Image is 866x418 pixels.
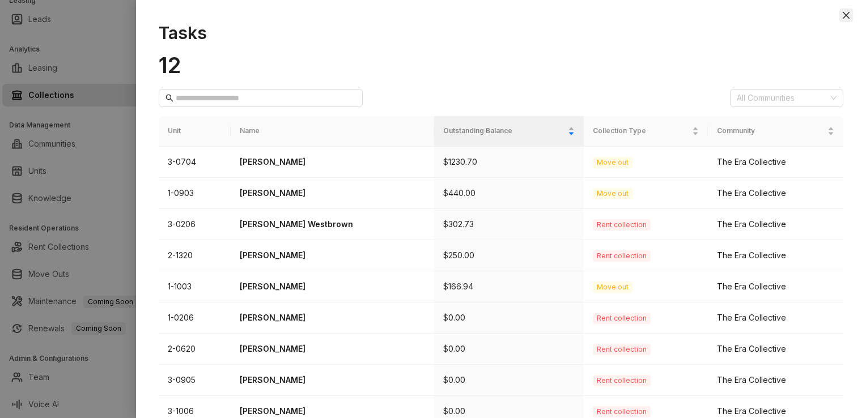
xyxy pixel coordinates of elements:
td: 2-1320 [159,240,231,271]
p: $440.00 [443,187,574,199]
span: Community [717,126,825,137]
td: 1-0206 [159,302,231,334]
p: $250.00 [443,249,574,262]
td: 1-1003 [159,271,231,302]
td: 3-0905 [159,365,231,396]
p: [PERSON_NAME] [240,374,425,386]
div: The Era Collective [717,280,834,293]
th: Collection Type [584,116,708,146]
span: Move out [593,281,632,293]
div: The Era Collective [717,156,834,168]
span: Rent collection [593,313,651,324]
div: The Era Collective [717,312,834,324]
span: Move out [593,188,632,199]
h1: Tasks [159,23,843,43]
p: [PERSON_NAME] [240,156,425,168]
div: The Era Collective [717,405,834,417]
p: $0.00 [443,312,574,324]
span: Collection Type [593,126,690,137]
div: The Era Collective [717,343,834,355]
p: $302.73 [443,218,574,231]
th: Name [231,116,434,146]
th: Unit [159,116,231,146]
p: [PERSON_NAME] [240,249,425,262]
span: search [165,94,173,102]
p: [PERSON_NAME] [240,343,425,355]
td: 3-0704 [159,147,231,178]
p: $166.94 [443,280,574,293]
span: Rent collection [593,406,651,417]
div: The Era Collective [717,218,834,231]
p: [PERSON_NAME] [240,405,425,417]
td: 2-0620 [159,334,231,365]
td: 3-0206 [159,209,231,240]
span: Move out [593,157,632,168]
h1: 12 [159,52,843,78]
span: Rent collection [593,375,651,386]
span: Rent collection [593,250,651,262]
p: [PERSON_NAME] Westbrown [240,218,425,231]
div: The Era Collective [717,187,834,199]
p: $0.00 [443,405,574,417]
span: Rent collection [593,344,651,355]
button: Close [839,8,853,22]
p: $0.00 [443,374,574,386]
div: The Era Collective [717,374,834,386]
span: Rent collection [593,219,651,231]
span: close [842,11,851,20]
th: Community [708,116,843,146]
div: The Era Collective [717,249,834,262]
p: $0.00 [443,343,574,355]
p: [PERSON_NAME] [240,280,425,293]
p: [PERSON_NAME] [240,187,425,199]
td: 1-0903 [159,178,231,209]
span: Outstanding Balance [443,126,565,137]
p: $1230.70 [443,156,574,168]
p: [PERSON_NAME] [240,312,425,324]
